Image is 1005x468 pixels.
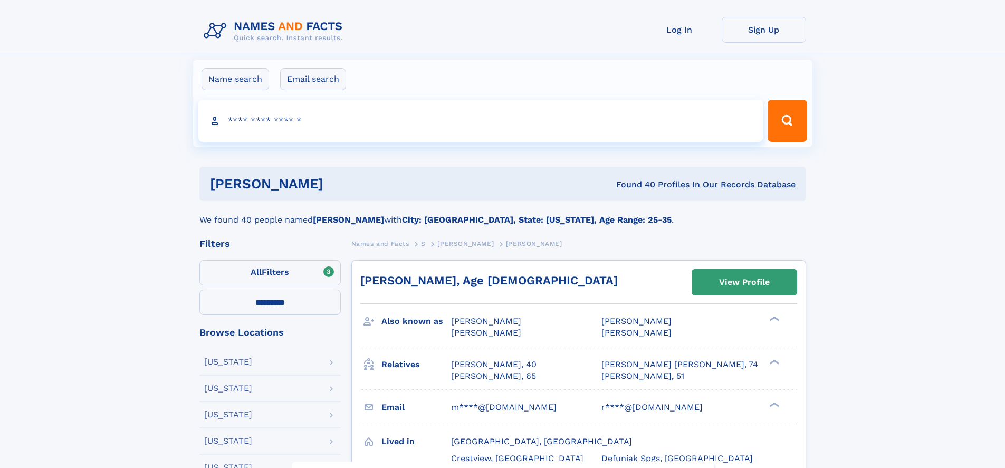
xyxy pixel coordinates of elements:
[210,177,470,190] h1: [PERSON_NAME]
[722,17,806,43] a: Sign Up
[451,359,537,370] a: [PERSON_NAME], 40
[402,215,672,225] b: City: [GEOGRAPHIC_DATA], State: [US_STATE], Age Range: 25-35
[199,239,341,249] div: Filters
[437,240,494,247] span: [PERSON_NAME]
[381,433,451,451] h3: Lived in
[199,260,341,285] label: Filters
[506,240,562,247] span: [PERSON_NAME]
[601,316,672,326] span: [PERSON_NAME]
[351,237,409,250] a: Names and Facts
[204,437,252,445] div: [US_STATE]
[199,201,806,226] div: We found 40 people named with .
[451,370,536,382] a: [PERSON_NAME], 65
[767,401,780,408] div: ❯
[421,240,426,247] span: S
[768,100,807,142] button: Search Button
[451,328,521,338] span: [PERSON_NAME]
[204,384,252,393] div: [US_STATE]
[719,270,770,294] div: View Profile
[251,267,262,277] span: All
[437,237,494,250] a: [PERSON_NAME]
[202,68,269,90] label: Name search
[451,316,521,326] span: [PERSON_NAME]
[204,358,252,366] div: [US_STATE]
[198,100,763,142] input: search input
[421,237,426,250] a: S
[381,398,451,416] h3: Email
[767,358,780,365] div: ❯
[280,68,346,90] label: Email search
[451,453,583,463] span: Crestview, [GEOGRAPHIC_DATA]
[470,179,796,190] div: Found 40 Profiles In Our Records Database
[199,328,341,337] div: Browse Locations
[360,274,618,287] a: [PERSON_NAME], Age [DEMOGRAPHIC_DATA]
[381,356,451,374] h3: Relatives
[637,17,722,43] a: Log In
[451,436,632,446] span: [GEOGRAPHIC_DATA], [GEOGRAPHIC_DATA]
[601,328,672,338] span: [PERSON_NAME]
[313,215,384,225] b: [PERSON_NAME]
[601,370,684,382] a: [PERSON_NAME], 51
[601,453,753,463] span: Defuniak Spgs, [GEOGRAPHIC_DATA]
[204,410,252,419] div: [US_STATE]
[381,312,451,330] h3: Also known as
[767,316,780,322] div: ❯
[601,359,758,370] a: [PERSON_NAME] [PERSON_NAME], 74
[199,17,351,45] img: Logo Names and Facts
[692,270,797,295] a: View Profile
